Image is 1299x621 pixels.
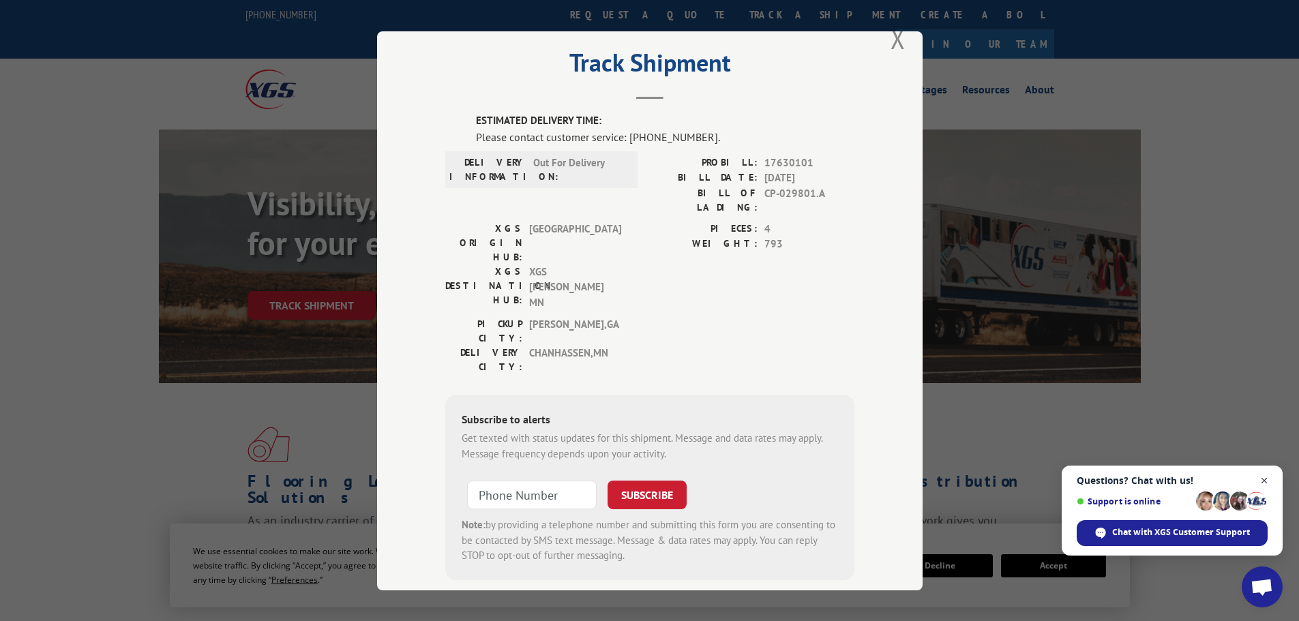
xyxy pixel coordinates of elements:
label: DELIVERY INFORMATION: [449,155,526,183]
span: [PERSON_NAME] , GA [529,317,621,346]
label: BILL OF LADING: [650,185,758,214]
div: Chat with XGS Customer Support [1077,520,1268,546]
div: Open chat [1242,566,1283,607]
span: CP-029801.A [764,185,854,214]
label: XGS ORIGIN HUB: [445,221,522,264]
label: DELIVERY CITY: [445,346,522,374]
span: Close chat [1256,472,1273,489]
span: Chat with XGS Customer Support [1112,526,1250,539]
h2: Track Shipment [445,53,854,79]
div: by providing a telephone number and submitting this form you are consenting to be contacted by SM... [462,517,838,564]
label: PROBILL: [650,155,758,170]
label: XGS DESTINATION HUB: [445,264,522,310]
label: PICKUP CITY: [445,317,522,346]
span: 17630101 [764,155,854,170]
span: CHANHASSEN , MN [529,346,621,374]
span: Out For Delivery [533,155,625,183]
button: SUBSCRIBE [608,481,687,509]
span: Questions? Chat with us! [1077,475,1268,486]
label: ESTIMATED DELIVERY TIME: [476,113,854,129]
div: Subscribe to alerts [462,411,838,431]
span: 793 [764,237,854,252]
span: [DATE] [764,170,854,186]
button: Close modal [891,20,906,57]
span: Support is online [1077,496,1191,506]
label: WEIGHT: [650,237,758,252]
div: Get texted with status updates for this shipment. Message and data rates may apply. Message frequ... [462,431,838,461]
input: Phone Number [467,481,597,509]
span: XGS [PERSON_NAME] MN [529,264,621,310]
div: Please contact customer service: [PHONE_NUMBER]. [476,128,854,145]
label: BILL DATE: [650,170,758,186]
span: [GEOGRAPHIC_DATA] [529,221,621,264]
span: 4 [764,221,854,237]
label: PIECES: [650,221,758,237]
strong: Note: [462,518,486,531]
